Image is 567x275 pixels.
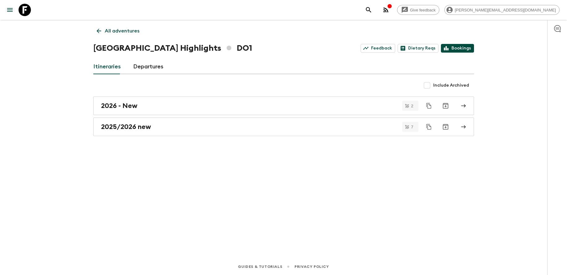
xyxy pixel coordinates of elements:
[439,121,452,133] button: Archive
[93,97,474,115] a: 2026 - New
[423,121,434,132] button: Duplicate
[398,44,438,53] a: Dietary Reqs
[93,25,143,37] a: All adventures
[407,8,439,12] span: Give feedback
[451,8,559,12] span: [PERSON_NAME][EMAIL_ADDRESS][DOMAIN_NAME]
[4,4,16,16] button: menu
[93,42,252,54] h1: [GEOGRAPHIC_DATA] Highlights DO1
[361,44,395,53] a: Feedback
[439,100,452,112] button: Archive
[105,27,139,35] p: All adventures
[407,125,417,129] span: 7
[93,118,474,136] a: 2025/2026 new
[423,100,434,111] button: Duplicate
[101,123,151,131] h2: 2025/2026 new
[444,5,560,15] div: [PERSON_NAME][EMAIL_ADDRESS][DOMAIN_NAME]
[433,82,469,88] span: Include Archived
[397,5,439,15] a: Give feedback
[238,263,282,270] a: Guides & Tutorials
[407,104,417,108] span: 2
[93,59,121,74] a: Itineraries
[133,59,163,74] a: Departures
[294,263,329,270] a: Privacy Policy
[441,44,474,53] a: Bookings
[362,4,375,16] button: search adventures
[101,102,138,110] h2: 2026 - New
